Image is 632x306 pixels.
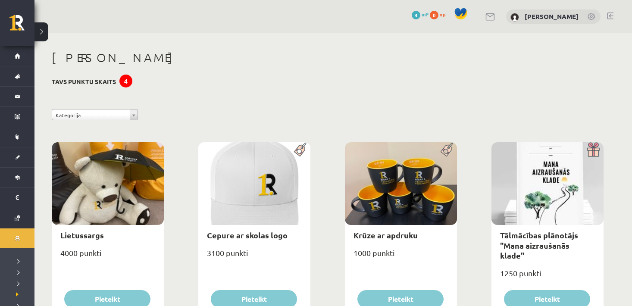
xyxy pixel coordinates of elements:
span: mP [422,11,429,18]
h3: Tavs punktu skaits [52,78,116,85]
img: Populāra prece [438,142,457,157]
div: 4 [119,75,132,87]
img: Populāra prece [291,142,310,157]
a: 0 xp [430,11,450,18]
a: Kategorija [52,109,138,120]
div: 3100 punkti [198,246,310,267]
a: Tālmācības plānotājs "Mana aizraušanās klade" [500,230,578,260]
span: Kategorija [56,109,126,121]
img: Dāvana ar pārsteigumu [584,142,604,157]
div: 4000 punkti [52,246,164,267]
a: [PERSON_NAME] [525,12,579,21]
div: 1000 punkti [345,246,457,267]
div: 1250 punkti [491,266,604,287]
a: Krūze ar apdruku [354,230,418,240]
a: Rīgas 1. Tālmācības vidusskola [9,15,34,37]
img: Megija Saikovska [510,13,519,22]
span: 4 [412,11,420,19]
span: xp [440,11,445,18]
h1: [PERSON_NAME] [52,50,604,65]
a: Lietussargs [60,230,104,240]
a: Cepure ar skolas logo [207,230,288,240]
span: 0 [430,11,438,19]
a: 4 mP [412,11,429,18]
